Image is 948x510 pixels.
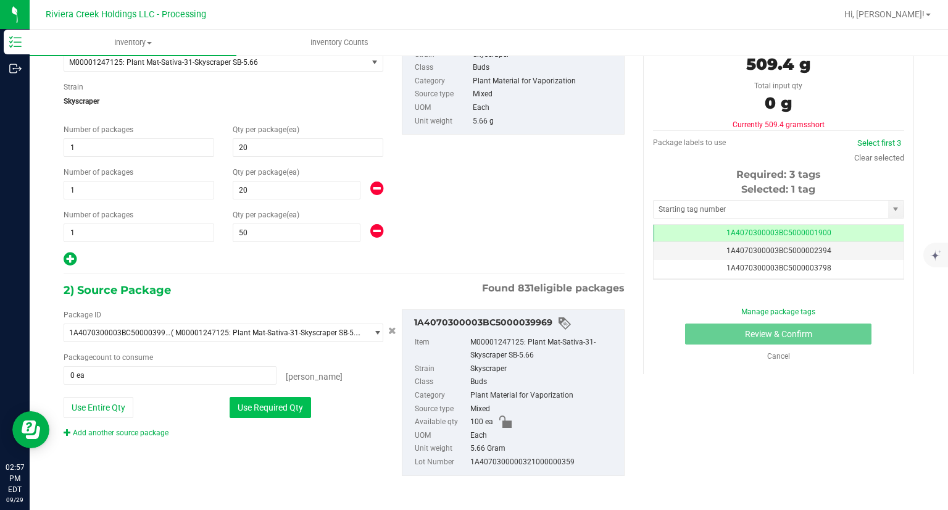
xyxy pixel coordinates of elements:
[741,183,815,195] span: Selected: 1 tag
[857,138,901,148] a: Select first 3
[233,182,360,199] input: 20
[807,120,825,129] span: short
[64,281,171,299] span: 2) Source Package
[754,82,802,90] span: Total input qty
[470,416,493,429] span: 100 ea
[46,9,206,20] span: Riviera Creek Holdings LLC - Processing
[12,411,49,448] iframe: Resource center
[415,403,468,416] label: Source type
[286,372,343,382] span: [PERSON_NAME]
[473,101,618,115] div: Each
[415,389,468,403] label: Category
[64,367,276,384] input: 0 ea
[64,211,133,219] span: Number of packages
[473,115,618,128] div: 5.66 g
[470,389,618,403] div: Plant Material for Vaporization
[726,264,831,272] span: 1A4070300003BC5000003798
[233,125,299,134] span: Qty per package
[415,416,468,429] label: Available qty
[415,456,468,469] label: Lot Number
[370,224,383,240] span: Remove output
[473,75,618,88] div: Plant Material for Vaporization
[415,61,470,75] label: Class
[888,201,904,218] span: select
[470,336,618,362] div: M00001247125: Plant Mat-Sativa-31-Skyscraper SB-5.66
[233,224,360,241] input: 50
[654,201,888,218] input: Starting tag number
[415,429,468,443] label: UOM
[733,120,825,129] span: Currently 509.4 grams
[746,54,810,74] span: 509.4 g
[470,442,618,456] div: 5.66 Gram
[30,30,236,56] a: Inventory
[482,281,625,296] span: Found eligible packages
[415,75,470,88] label: Category
[69,58,351,67] span: M00001247125: Plant Mat-Sativa-31-Skyscraper SB-5.66
[765,93,792,113] span: 0 g
[294,37,385,48] span: Inventory Counts
[233,168,299,177] span: Qty per package
[93,353,112,362] span: count
[415,115,470,128] label: Unit weight
[470,362,618,376] div: Skyscraper
[64,92,383,111] span: Skyscraper
[854,153,904,162] a: Clear selected
[236,30,443,56] a: Inventory Counts
[64,428,168,437] a: Add another source package
[6,462,24,495] p: 02:57 PM EDT
[370,181,383,197] span: Remove output
[414,316,618,331] div: 1A4070300003BC5000039969
[767,352,790,361] a: Cancel
[9,36,22,48] inline-svg: Inventory
[286,125,299,134] span: (ea)
[470,456,618,469] div: 1A4070300000321000000359
[64,353,153,362] span: Package to consume
[470,429,618,443] div: Each
[64,182,214,199] input: 1
[685,324,871,345] button: Review & Confirm
[64,82,83,93] label: Strain
[64,311,101,319] span: Package ID
[171,328,362,337] span: ( M00001247125: Plant Mat-Sativa-31-Skyscraper SB-5.66 )
[844,9,925,19] span: Hi, [PERSON_NAME]!
[233,139,383,156] input: 20
[367,54,382,71] span: select
[415,101,470,115] label: UOM
[415,442,468,456] label: Unit weight
[64,397,133,418] button: Use Entire Qty
[64,168,133,177] span: Number of packages
[233,211,299,219] span: Qty per package
[473,61,618,75] div: Buds
[64,139,214,156] input: 1
[9,62,22,75] inline-svg: Outbound
[286,211,299,219] span: (ea)
[6,495,24,504] p: 09/29
[653,138,726,147] span: Package labels to use
[230,397,311,418] button: Use Required Qty
[741,307,815,316] a: Manage package tags
[726,228,831,237] span: 1A4070300003BC5000001900
[64,125,133,134] span: Number of packages
[64,224,214,241] input: 1
[367,324,382,341] span: select
[470,403,618,416] div: Mixed
[415,362,468,376] label: Strain
[30,37,236,48] span: Inventory
[415,88,470,101] label: Source type
[385,322,400,340] button: Cancel button
[518,282,534,294] span: 831
[64,257,77,266] span: Add new output
[473,88,618,101] div: Mixed
[415,375,468,389] label: Class
[470,375,618,389] div: Buds
[726,246,831,255] span: 1A4070300003BC5000002394
[286,168,299,177] span: (ea)
[736,169,821,180] span: Required: 3 tags
[69,328,171,337] span: 1A4070300003BC5000039969
[415,336,468,362] label: Item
